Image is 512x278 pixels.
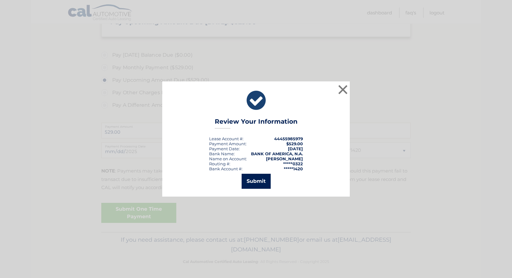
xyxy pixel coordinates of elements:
h3: Review Your Information [215,118,298,129]
span: Payment Date [209,146,239,151]
div: Payment Amount: [209,141,247,146]
div: Routing #: [209,161,230,166]
span: [DATE] [288,146,303,151]
div: : [209,146,240,151]
button: Submit [242,174,271,189]
div: Name on Account: [209,156,247,161]
div: Lease Account #: [209,136,243,141]
span: $529.00 [286,141,303,146]
strong: BANK OF AMERICA, N.A. [251,151,303,156]
strong: [PERSON_NAME] [266,156,303,161]
div: Bank Account #: [209,166,243,171]
button: × [337,83,349,96]
div: Bank Name: [209,151,235,156]
strong: 44455985979 [274,136,303,141]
